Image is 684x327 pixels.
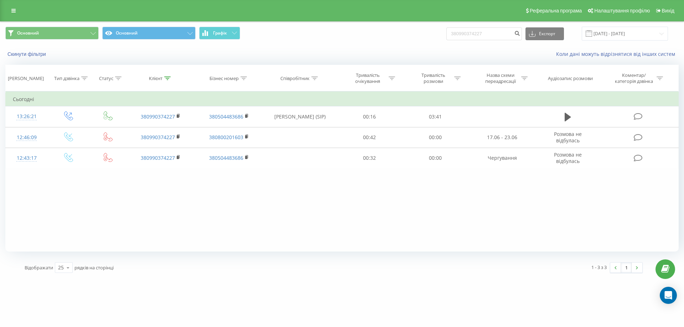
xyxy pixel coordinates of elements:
div: Тип дзвінка [54,75,79,81]
div: 1 - 3 з 3 [591,264,607,271]
div: Бізнес номер [209,75,239,81]
a: 380504483686 [209,113,243,120]
span: Відображати [25,264,53,271]
a: 1 [621,263,632,273]
span: Вихід [662,8,674,14]
td: [PERSON_NAME] (SIP) [263,106,337,127]
div: 12:46:09 [13,131,41,144]
td: 00:00 [402,148,468,168]
div: Назва схеми переадресації [481,72,519,84]
button: Експорт [525,27,564,40]
button: Скинути фільтри [5,51,50,57]
div: Клієнт [149,75,162,81]
span: Графік [213,31,227,36]
div: Тривалість очікування [349,72,387,84]
div: Співробітник [280,75,310,81]
span: рядків на сторінці [74,264,114,271]
div: 13:26:21 [13,110,41,123]
td: 17.06 - 23.06 [468,127,537,148]
td: Сьогодні [6,92,679,106]
span: Розмова не відбулась [554,151,582,164]
td: 00:00 [402,127,468,148]
a: 380800201603 [209,134,243,141]
span: Розмова не відбулась [554,131,582,144]
div: 25 [58,264,64,271]
div: Тривалість розмови [414,72,452,84]
td: 00:32 [337,148,402,168]
div: [PERSON_NAME] [8,75,44,81]
span: Основний [17,30,39,36]
span: Налаштування профілю [594,8,650,14]
a: 380504483686 [209,154,243,161]
a: 380990374227 [141,154,175,161]
div: Коментар/категорія дзвінка [613,72,655,84]
input: Пошук за номером [446,27,522,40]
td: 00:16 [337,106,402,127]
a: 380990374227 [141,113,175,120]
div: Open Intercom Messenger [660,287,677,304]
button: Основний [102,27,196,39]
a: 380990374227 [141,134,175,141]
div: Аудіозапис розмови [548,75,593,81]
div: 12:43:17 [13,151,41,165]
span: Реферальна програма [530,8,582,14]
a: Коли дані можуть відрізнятися вiд інших систем [556,51,679,57]
button: Графік [199,27,240,39]
div: Статус [99,75,113,81]
td: Чергування [468,148,537,168]
button: Основний [5,27,99,39]
td: 03:41 [402,106,468,127]
td: 00:42 [337,127,402,148]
